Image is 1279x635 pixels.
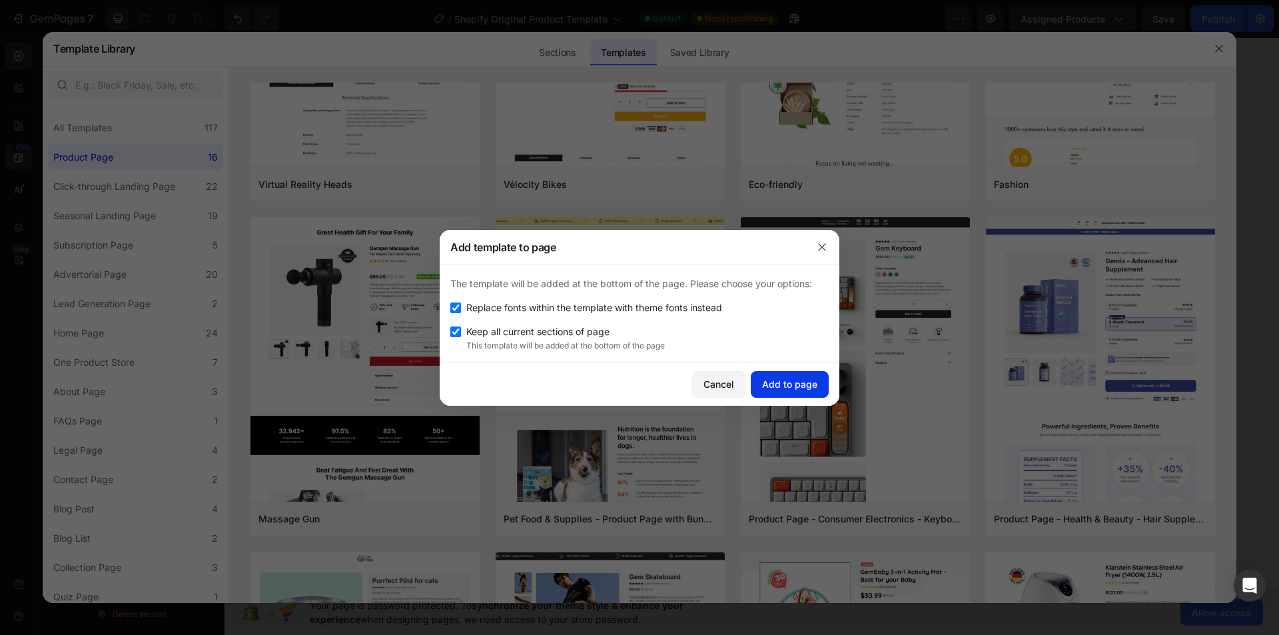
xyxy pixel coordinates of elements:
span: from URL or image [487,328,558,340]
span: inspired by CRO experts [378,328,469,340]
div: Add to page [762,377,817,391]
button: Cancel [692,371,745,398]
button: Add to page [751,371,829,398]
span: Keep all current sections of page [466,324,610,340]
span: then drag & drop elements [576,328,675,340]
span: Replace fonts within the template with theme fonts instead [466,300,722,316]
div: Cancel [703,377,734,391]
div: Shopify section: product-information [754,35,900,47]
div: Drop element here [500,134,571,145]
div: Generate layout [488,311,558,325]
p: The template will be added at the bottom of the page. Please choose your options: [450,276,829,292]
div: Add blank section [586,311,667,325]
span: Shopify section: product-recommendations [450,219,626,235]
span: Add section [496,281,559,295]
div: Choose templates [384,311,464,325]
span: Shopify section: product-information [464,55,612,71]
h3: Add template to page [450,239,556,255]
p: This template will be added at the bottom of the page [466,340,829,352]
div: Open Intercom Messenger [1234,570,1266,602]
